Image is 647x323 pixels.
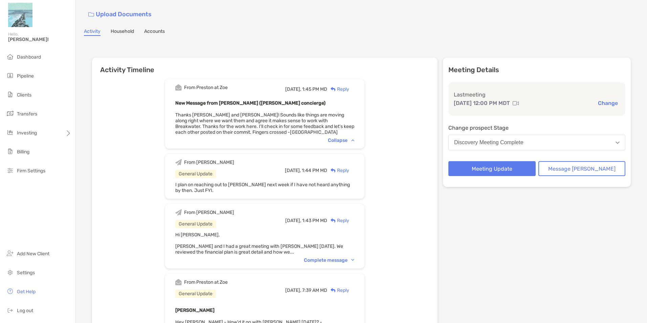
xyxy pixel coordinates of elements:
span: Clients [17,92,31,98]
h6: Activity Timeline [92,58,438,74]
span: Hi [PERSON_NAME], [PERSON_NAME] and I had a great meeting with [PERSON_NAME] [DATE]. We reviewed ... [175,232,343,255]
img: dashboard icon [6,52,14,61]
img: billing icon [6,147,14,155]
div: From [PERSON_NAME] [184,210,234,215]
span: 1:43 PM MD [302,218,327,223]
span: I plan on reaching out to [PERSON_NAME] next week if I have not heard anything by then. Just FYI. [175,182,350,193]
span: 7:39 AM MD [302,287,327,293]
div: Collapse [328,137,354,143]
span: 1:44 PM MD [302,168,327,173]
a: Household [111,28,134,36]
img: Event icon [175,209,182,216]
span: Add New Client [17,251,49,257]
button: Change [596,100,620,107]
div: Complete message [304,257,354,263]
img: Chevron icon [351,139,354,141]
span: Pipeline [17,73,34,79]
button: Discovery Meeting Complete [448,135,625,150]
img: transfers icon [6,109,14,117]
img: Zoe Logo [8,3,32,27]
p: [DATE] 12:00 PM MDT [454,99,510,107]
div: Discovery Meeting Complete [454,139,523,146]
div: General Update [175,289,216,298]
div: From Preston at Zoe [184,85,228,90]
img: firm-settings icon [6,166,14,174]
span: Dashboard [17,54,41,60]
img: communication type [513,101,519,106]
span: [DATE], [285,86,301,92]
span: Transfers [17,111,37,117]
img: Event icon [175,159,182,166]
b: [PERSON_NAME] [175,307,215,313]
span: Thanks [PERSON_NAME] and [PERSON_NAME]! Sounds like things are moving along right where we want t... [175,112,354,135]
div: Reply [327,217,349,224]
img: Chevron icon [351,259,354,261]
div: From Preston at Zoe [184,279,228,285]
img: investing icon [6,128,14,136]
div: General Update [175,220,216,228]
img: clients icon [6,90,14,99]
a: Upload Documents [84,7,156,22]
div: General Update [175,170,216,178]
a: Activity [84,28,101,36]
img: Reply icon [331,288,336,293]
img: button icon [88,12,94,17]
span: Settings [17,270,35,276]
p: Meeting Details [448,66,625,74]
img: get-help icon [6,287,14,295]
div: From [PERSON_NAME] [184,159,234,165]
span: 1:45 PM MD [302,86,327,92]
span: [PERSON_NAME]! [8,37,71,42]
span: Billing [17,149,29,155]
button: Message [PERSON_NAME] [538,161,626,176]
img: add_new_client icon [6,249,14,257]
img: Open dropdown arrow [616,142,620,144]
span: [DATE], [285,168,301,173]
button: Meeting Update [448,161,536,176]
p: Last meeting [454,90,620,99]
img: Reply icon [331,218,336,223]
img: settings icon [6,268,14,276]
span: Log out [17,308,33,314]
span: Firm Settings [17,168,45,174]
span: [DATE], [285,287,301,293]
img: Reply icon [331,87,336,91]
img: logout icon [6,306,14,314]
img: pipeline icon [6,71,14,80]
span: [DATE], [285,218,301,223]
p: Change prospect Stage [448,124,625,132]
a: Accounts [144,28,165,36]
span: Get Help [17,289,36,295]
img: Event icon [175,279,182,285]
b: New Message from [PERSON_NAME] ([PERSON_NAME] concierge) [175,100,326,106]
div: Reply [327,167,349,174]
div: Reply [327,86,349,93]
img: Reply icon [331,168,336,173]
img: Event icon [175,84,182,91]
span: Investing [17,130,37,136]
div: Reply [327,287,349,294]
